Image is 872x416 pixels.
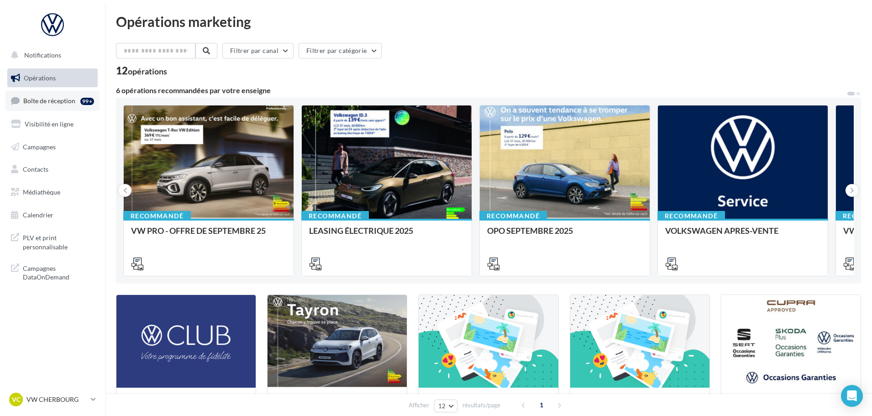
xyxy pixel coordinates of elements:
a: Contacts [5,160,100,179]
div: OPO SEPTEMBRE 2025 [487,226,642,244]
div: Recommandé [123,211,191,221]
span: Calendrier [23,211,53,219]
a: Boîte de réception99+ [5,91,100,111]
span: Afficher [409,401,429,410]
div: 12 [116,66,167,76]
span: VC [12,395,21,404]
button: Filtrer par catégorie [299,43,382,58]
div: LEASING ÉLECTRIQUE 2025 [309,226,464,244]
div: Recommandé [479,211,547,221]
span: 12 [438,402,446,410]
div: 6 opérations recommandées par votre enseigne [116,87,846,94]
span: Médiathèque [23,188,60,196]
span: Contacts [23,165,48,173]
button: Filtrer par canal [222,43,294,58]
a: Médiathèque [5,183,100,202]
a: PLV et print personnalisable [5,228,100,255]
span: Visibilité en ligne [25,120,74,128]
span: Campagnes [23,142,56,150]
a: VC VW CHERBOURG [7,391,98,408]
button: 12 [434,400,457,412]
span: Opérations [24,74,56,82]
a: Campagnes DataOnDemand [5,258,100,285]
button: Notifications [5,46,96,65]
span: 1 [534,398,549,412]
p: VW CHERBOURG [26,395,87,404]
span: résultats/page [462,401,500,410]
span: Campagnes DataOnDemand [23,262,94,282]
span: PLV et print personnalisable [23,232,94,251]
div: 99+ [80,98,94,105]
div: VOLKSWAGEN APRES-VENTE [665,226,820,244]
div: opérations [128,67,167,75]
a: Opérations [5,68,100,88]
div: Recommandé [657,211,725,221]
a: Calendrier [5,205,100,225]
a: Visibilité en ligne [5,115,100,134]
a: Campagnes [5,137,100,157]
div: Recommandé [301,211,369,221]
div: Open Intercom Messenger [841,385,863,407]
div: Opérations marketing [116,15,861,28]
div: VW PRO - OFFRE DE SEPTEMBRE 25 [131,226,286,244]
span: Boîte de réception [23,97,75,105]
span: Notifications [24,51,61,59]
